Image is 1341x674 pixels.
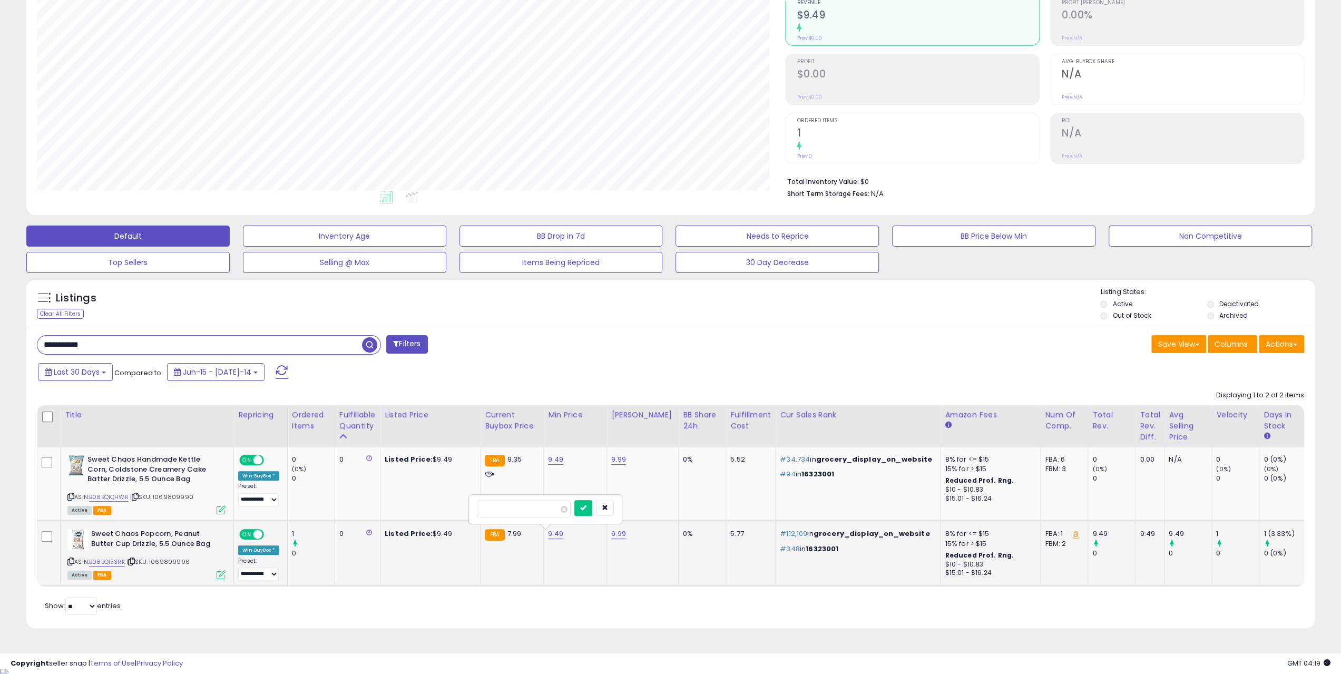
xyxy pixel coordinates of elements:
[1112,311,1151,320] label: Out of Stock
[167,363,265,381] button: Jun-15 - [DATE]-14
[292,455,335,464] div: 0
[1219,311,1248,320] label: Archived
[780,409,936,421] div: Cur Sales Rank
[238,471,279,481] div: Win BuyBox *
[1264,529,1306,539] div: 1 (3.33%)
[507,529,522,539] span: 7.99
[1045,539,1080,549] div: FBM: 2
[1140,529,1156,539] div: 9.49
[130,493,193,501] span: | SKU: 1069809990
[1215,339,1248,349] span: Columns
[780,470,932,479] p: in
[45,601,121,611] span: Show: entries
[238,409,283,421] div: Repricing
[797,9,1039,23] h2: $9.49
[797,153,811,159] small: Prev: 0
[93,571,111,580] span: FBA
[91,529,219,551] b: Sweet Chaos Popcorn, Peanut Butter Cup Drizzle, 5.5 Ounce Bag
[548,454,563,465] a: 9.49
[816,454,932,464] span: grocery_display_on_website
[114,368,163,378] span: Compared to:
[945,455,1032,464] div: 8% for <= $15
[730,529,767,539] div: 5.77
[262,456,279,465] span: OFF
[1092,474,1135,483] div: 0
[1062,153,1082,159] small: Prev: N/A
[385,455,472,464] div: $9.49
[1216,474,1259,483] div: 0
[870,189,883,199] span: N/A
[797,127,1039,141] h2: 1
[780,529,807,539] span: #112,109
[797,94,821,100] small: Prev: $0.00
[67,571,92,580] span: All listings currently available for purchase on Amazon
[1169,455,1203,464] div: N/A
[787,189,869,198] b: Short Term Storage Fees:
[1264,432,1270,441] small: Days In Stock.
[1264,455,1306,464] div: 0 (0%)
[1140,455,1156,464] div: 0.00
[1062,118,1304,124] span: ROI
[240,456,253,465] span: ON
[1045,409,1083,432] div: Num of Comp.
[1216,455,1259,464] div: 0
[485,409,539,432] div: Current Buybox Price
[1169,549,1211,558] div: 0
[945,494,1032,503] div: $15.01 - $16.24
[459,226,663,247] button: BB Drop in 7d
[292,409,330,432] div: Ordered Items
[801,469,834,479] span: 16323001
[11,658,49,668] strong: Copyright
[1062,35,1082,41] small: Prev: N/A
[87,455,216,487] b: Sweet Chaos Handmade Kettle Corn, Coldstone Creamery Cake Batter Drizzle, 5.5 Ounce Bag
[385,409,476,421] div: Listed Price
[485,455,504,466] small: FBA
[386,335,427,354] button: Filters
[1092,529,1135,539] div: 9.49
[1092,465,1107,473] small: (0%)
[1216,549,1259,558] div: 0
[780,529,932,539] p: in
[945,485,1032,494] div: $10 - $10.83
[1062,94,1082,100] small: Prev: N/A
[1062,127,1304,141] h2: N/A
[11,659,183,669] div: seller snap | |
[683,455,718,464] div: 0%
[243,252,446,273] button: Selling @ Max
[26,252,230,273] button: Top Sellers
[385,529,433,539] b: Listed Price:
[292,529,335,539] div: 1
[37,309,84,319] div: Clear All Filters
[1287,658,1330,668] span: 2025-08-15 04:19 GMT
[780,469,795,479] span: #94
[611,529,626,539] a: 9.99
[945,421,951,430] small: Amazon Fees.
[806,544,838,554] span: 16323001
[1208,335,1257,353] button: Columns
[65,409,229,421] div: Title
[1092,549,1135,558] div: 0
[1062,68,1304,82] h2: N/A
[126,558,190,566] span: | SKU: 1069809996
[1264,409,1302,432] div: Days In Stock
[385,454,433,464] b: Listed Price:
[1112,299,1132,308] label: Active
[945,529,1032,539] div: 8% for <= $15
[945,560,1032,569] div: $10 - $10.83
[67,455,85,476] img: 51dURjyIgpL._SL40_.jpg
[507,454,522,464] span: 9.35
[1092,409,1131,432] div: Total Rev.
[89,493,129,502] a: B08BQ1QHWR
[67,506,92,515] span: All listings currently available for purchase on Amazon
[548,409,602,421] div: Min Price
[67,529,89,550] img: 41JpSgiSuVL._SL40_.jpg
[1216,390,1304,401] div: Displaying 1 to 2 of 2 items
[183,367,251,377] span: Jun-15 - [DATE]-14
[892,226,1095,247] button: BB Price Below Min
[780,544,800,554] span: #348
[1264,549,1306,558] div: 0 (0%)
[238,558,279,581] div: Preset:
[1216,465,1231,473] small: (0%)
[676,252,879,273] button: 30 Day Decrease
[787,177,858,186] b: Total Inventory Value:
